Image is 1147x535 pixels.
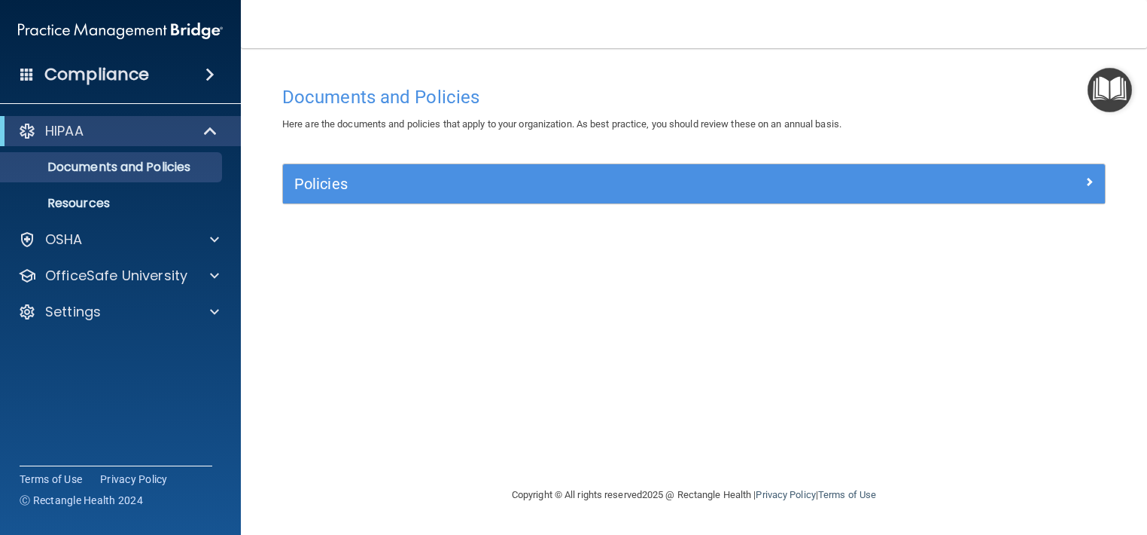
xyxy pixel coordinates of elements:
a: HIPAA [18,122,218,140]
iframe: Drift Widget Chat Controller [887,451,1129,511]
h4: Documents and Policies [282,87,1106,107]
a: Policies [294,172,1094,196]
a: Privacy Policy [100,472,168,487]
span: Here are the documents and policies that apply to your organization. As best practice, you should... [282,118,841,130]
button: Open Resource Center [1088,68,1132,112]
h4: Compliance [44,64,149,85]
p: Documents and Policies [10,160,215,175]
p: HIPAA [45,122,84,140]
p: OSHA [45,231,83,249]
a: Privacy Policy [756,489,815,500]
p: OfficeSafe University [45,267,187,285]
div: Copyright © All rights reserved 2025 @ Rectangle Health | | [419,471,969,519]
a: Terms of Use [818,489,876,500]
p: Resources [10,196,215,211]
span: Ⓒ Rectangle Health 2024 [20,493,143,508]
a: Terms of Use [20,472,82,487]
a: OSHA [18,231,219,249]
p: Settings [45,303,101,321]
h5: Policies [294,176,888,192]
a: OfficeSafe University [18,267,219,285]
img: PMB logo [18,16,223,46]
a: Settings [18,303,219,321]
